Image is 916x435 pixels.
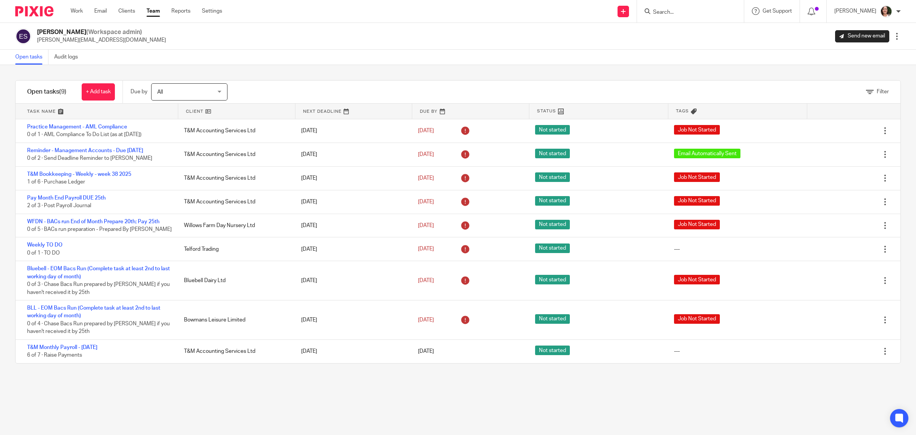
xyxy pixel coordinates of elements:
[176,218,294,233] div: Willows Farm Day Nursery Ltd
[418,317,434,323] span: [DATE]
[15,28,31,44] img: svg%3E
[54,50,84,65] a: Audit logs
[71,7,83,15] a: Work
[294,147,411,162] div: [DATE]
[27,219,160,224] a: WFDN - BACs run End of Month Prepare 20th; Pay 25th
[674,125,720,135] span: Job Not Started
[27,250,60,256] span: 0 of 1 · TO DO
[877,89,889,94] span: Filter
[418,152,434,157] span: [DATE]
[294,273,411,288] div: [DATE]
[27,282,170,295] span: 0 of 3 · Chase Bacs Run prepared by [PERSON_NAME] if you haven't received it by 25th
[27,88,66,96] h1: Open tasks
[27,172,131,177] a: T&M Bookkeeping - Weekly - week 38 2025
[535,149,570,158] span: Not started
[171,7,190,15] a: Reports
[418,349,434,354] span: [DATE]
[294,218,411,233] div: [DATE]
[674,347,680,355] div: ---
[147,7,160,15] a: Team
[535,243,570,253] span: Not started
[27,321,170,334] span: 0 of 4 · Chase Bacs Run prepared by [PERSON_NAME] if you haven't received it by 25th
[294,312,411,328] div: [DATE]
[535,220,570,229] span: Not started
[176,123,294,138] div: T&M Accounting Services Ltd
[27,148,143,153] a: Reminder - Management Accounts - Due [DATE]
[131,88,147,96] p: Due by
[294,170,411,186] div: [DATE]
[674,245,680,253] div: ---
[535,275,570,284] span: Not started
[674,196,720,206] span: Job Not Started
[418,199,434,205] span: [DATE]
[27,179,85,185] span: 1 of 6 · Purchase Ledger
[294,123,411,138] div: [DATE]
[674,275,720,284] span: Job Not Started
[537,108,556,114] span: Status
[37,28,166,36] h2: [PERSON_NAME]
[674,220,720,229] span: Job Not Started
[535,172,570,182] span: Not started
[674,314,720,324] span: Job Not Started
[418,278,434,283] span: [DATE]
[86,29,142,35] span: (Workspace admin)
[535,196,570,206] span: Not started
[82,83,115,101] a: + Add task
[27,266,170,279] a: Bluebell - EOM Bacs Run (Complete task at least 2nd to last working day of month)
[27,156,152,161] span: 0 of 2 · Send Deadline Reminder to [PERSON_NAME]
[835,30,889,42] a: Send new email
[176,147,294,162] div: T&M Accounting Services Ltd
[118,7,135,15] a: Clients
[176,194,294,209] div: T&M Accounting Services Ltd
[27,305,160,318] a: BLL - EOM Bacs Run (Complete task at least 2nd to last working day of month)
[27,345,97,350] a: T&M Monthly Payroll - [DATE]
[418,223,434,228] span: [DATE]
[294,344,411,359] div: [DATE]
[674,172,720,182] span: Job Not Started
[15,50,48,65] a: Open tasks
[59,89,66,95] span: (9)
[37,36,166,44] p: [PERSON_NAME][EMAIL_ADDRESS][DOMAIN_NAME]
[27,203,91,208] span: 2 of 3 · Post Payroll Journal
[652,9,721,16] input: Search
[176,312,294,328] div: Bowmans Leisure Limited
[94,7,107,15] a: Email
[27,227,172,232] span: 0 of 5 · BACs run preparation - Prepared By [PERSON_NAME]
[176,170,294,186] div: T&M Accounting Services Ltd
[674,149,740,158] span: Email Automatically Sent
[294,194,411,209] div: [DATE]
[535,346,570,355] span: Not started
[834,7,876,15] p: [PERSON_NAME]
[15,6,53,16] img: Pixie
[763,8,792,14] span: Get Support
[27,242,63,248] a: Weekly TO DO
[176,273,294,288] div: Bluebell Dairy Ltd
[157,89,163,95] span: All
[202,7,222,15] a: Settings
[27,352,82,358] span: 6 of 7 · Raise Payments
[27,132,142,138] span: 0 of 1 · AML Compliance To Do List (as at [DATE])
[676,108,689,114] span: Tags
[176,242,294,257] div: Telford Trading
[418,247,434,252] span: [DATE]
[535,125,570,135] span: Not started
[418,175,434,181] span: [DATE]
[176,344,294,359] div: T&M Accounting Services Ltd
[27,195,106,201] a: Pay Month End Payroll DUE 25th
[27,124,127,130] a: Practice Management - AML Compliance
[418,128,434,133] span: [DATE]
[535,314,570,324] span: Not started
[880,5,892,18] img: me.jpg
[294,242,411,257] div: [DATE]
